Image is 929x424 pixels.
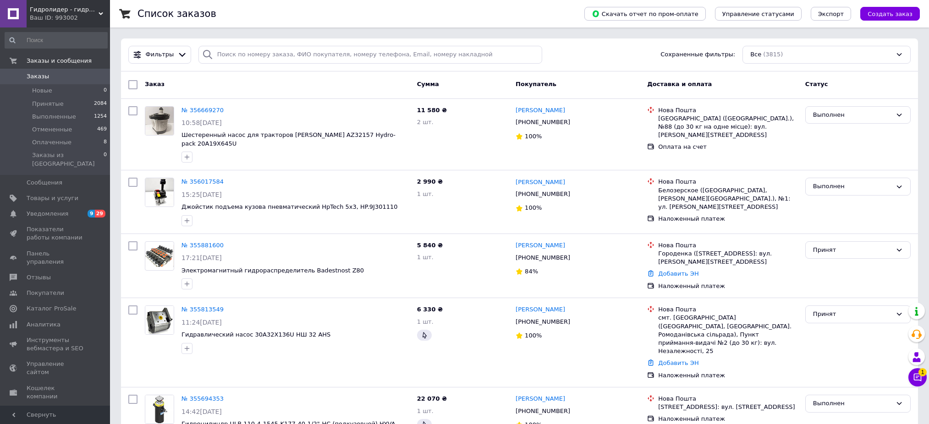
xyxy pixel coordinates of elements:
[145,178,174,207] a: Фото товару
[145,395,174,424] img: Фото товару
[27,72,49,81] span: Заказы
[27,336,85,353] span: Инструменты вебмастера и SEO
[27,304,76,313] span: Каталог ProSale
[658,282,798,290] div: Наложенный платеж
[584,7,706,21] button: Скачать отчет по пром-оплате
[27,384,85,401] span: Кошелек компании
[813,245,892,255] div: Принят
[658,305,798,314] div: Нова Пошта
[525,204,542,211] span: 100%
[417,107,447,114] span: 11 580 ₴
[181,267,364,274] a: Электромагнитный гидрораспределитель Badestnost Z80
[818,11,844,17] span: Экспорт
[514,188,572,200] div: [PHONE_NUMBER]
[32,125,72,134] span: Отмененные
[88,210,95,217] span: 9
[30,5,99,14] span: Гидролидер - гидравлическое оборудование, промышленное и строительное, спецтехника
[813,399,892,408] div: Выполнен
[514,116,572,128] div: [PHONE_NUMBER]
[417,81,439,87] span: Сумма
[851,10,920,17] a: Создать заказ
[145,107,174,135] img: Фото товару
[181,178,224,185] a: № 356017584
[514,316,572,328] div: [PHONE_NUMBER]
[181,191,222,198] span: 15:25[DATE]
[27,360,85,376] span: Управление сайтом
[647,81,712,87] span: Доставка и оплата
[516,106,565,115] a: [PERSON_NAME]
[145,395,174,424] a: Фото товару
[181,119,222,126] span: 10:58[DATE]
[868,11,913,17] span: Создать заказ
[181,319,222,326] span: 11:24[DATE]
[27,225,85,242] span: Показатели работы компании
[516,305,565,314] a: [PERSON_NAME]
[658,359,698,366] a: Добавить ЭН
[763,51,783,58] span: (3815)
[805,81,828,87] span: Статус
[813,110,892,120] div: Выполнен
[181,395,224,402] a: № 355694353
[32,151,104,168] span: Заказы из [GEOGRAPHIC_DATA]
[27,273,51,282] span: Отзывы
[181,107,224,114] a: № 356669270
[658,250,798,266] div: Городенка ([STREET_ADDRESS]: вул. [PERSON_NAME][STREET_ADDRESS]
[94,113,107,121] span: 1254
[715,7,802,21] button: Управление статусами
[137,8,216,19] h1: Список заказов
[27,179,62,187] span: Сообщения
[525,268,538,275] span: 84%
[104,87,107,95] span: 0
[860,7,920,21] button: Создать заказ
[95,210,105,217] span: 29
[32,87,52,95] span: Новые
[514,252,572,264] div: [PHONE_NUMBER]
[592,10,698,18] span: Скачать отчет по пром-оплате
[5,32,108,49] input: Поиск
[181,203,398,210] a: Джойстик подъема кузова пневматический HpTech 5x3, HP.9J301110
[145,81,165,87] span: Заказ
[658,415,798,423] div: Наложенный платеж
[146,50,174,59] span: Фильтры
[30,14,110,22] div: Ваш ID: 993002
[658,114,798,140] div: [GEOGRAPHIC_DATA] ([GEOGRAPHIC_DATA].), №88 (до 30 кг на одне місце): вул. [PERSON_NAME][STREET_A...
[104,138,107,147] span: 8
[417,318,434,325] span: 1 шт.
[181,131,396,147] a: Шестеренный насос для тракторов [PERSON_NAME] AZ32157 Hydro-pack 20A19X645U
[181,242,224,249] a: № 355881600
[97,125,107,134] span: 469
[658,106,798,114] div: Нова Пошта
[658,270,698,277] a: Добавить ЭН
[722,11,794,17] span: Управление статусами
[145,245,174,267] img: Фото товару
[198,46,542,64] input: Поиск по номеру заказа, ФИО покупателя, номеру телефона, Email, номеру накладной
[658,403,798,411] div: [STREET_ADDRESS]: вул. [STREET_ADDRESS]
[658,143,798,151] div: Оплата на счет
[145,106,174,136] a: Фото товару
[525,332,542,339] span: 100%
[813,182,892,191] div: Выполнен
[145,241,174,271] a: Фото товару
[27,289,64,297] span: Покупатели
[32,138,71,147] span: Оплаченные
[516,395,565,403] a: [PERSON_NAME]
[27,194,78,202] span: Товары и услуги
[32,100,64,108] span: Принятые
[918,367,927,375] span: 1
[516,241,565,250] a: [PERSON_NAME]
[181,254,222,261] span: 17:21[DATE]
[27,250,85,266] span: Панель управления
[417,395,447,402] span: 22 070 ₴
[658,395,798,403] div: Нова Пошта
[811,7,851,21] button: Экспорт
[94,100,107,108] span: 2084
[750,50,761,59] span: Все
[417,408,434,414] span: 1 шт.
[181,331,330,338] a: Гидравлический насос 30A32X136U НШ 32 AHS
[145,306,174,334] img: Фото товару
